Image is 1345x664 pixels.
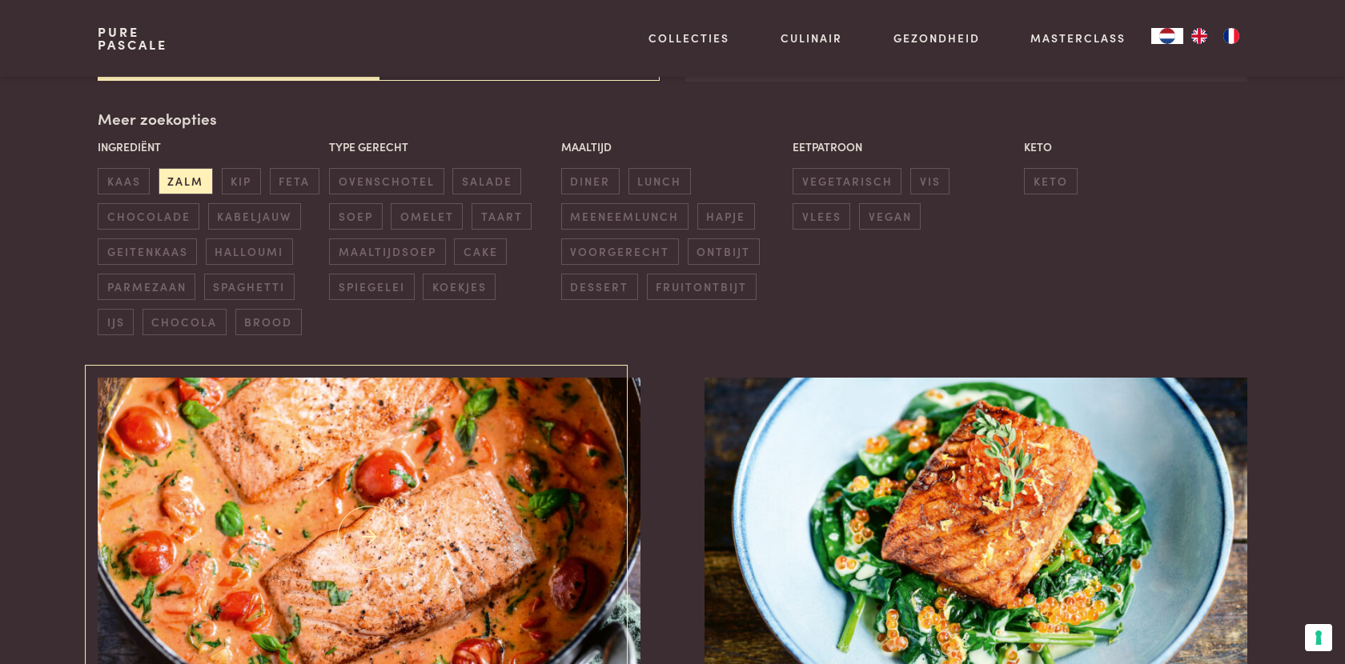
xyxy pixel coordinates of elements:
[561,203,689,230] span: meeneemlunch
[648,30,729,46] a: Collecties
[561,274,638,300] span: dessert
[222,168,261,194] span: kip
[391,203,463,230] span: omelet
[781,30,842,46] a: Culinair
[1305,624,1332,651] button: Uw voorkeuren voor toestemming voor trackingtechnologieën
[561,238,679,265] span: voorgerecht
[329,203,382,230] span: soep
[793,138,1016,155] p: Eetpatroon
[910,168,950,194] span: vis
[859,203,921,230] span: vegan
[143,309,227,335] span: chocola
[329,274,414,300] span: spiegelei
[472,203,532,230] span: taart
[329,168,444,194] span: ovenschotel
[454,238,507,265] span: cake
[1215,28,1247,44] a: FR
[628,168,691,194] span: lunch
[208,203,301,230] span: kabeljauw
[98,26,167,51] a: PurePascale
[1151,28,1247,44] aside: Language selected: Nederlands
[1024,138,1247,155] p: Keto
[893,30,980,46] a: Gezondheid
[452,168,521,194] span: salade
[159,168,213,194] span: zalm
[647,274,757,300] span: fruitontbijt
[793,168,901,194] span: vegetarisch
[1183,28,1247,44] ul: Language list
[561,168,620,194] span: diner
[329,138,552,155] p: Type gerecht
[1151,28,1183,44] div: Language
[98,274,195,300] span: parmezaan
[1183,28,1215,44] a: EN
[98,168,150,194] span: kaas
[98,309,134,335] span: ijs
[204,274,295,300] span: spaghetti
[206,238,293,265] span: halloumi
[329,238,445,265] span: maaltijdsoep
[98,238,197,265] span: geitenkaas
[423,274,496,300] span: koekjes
[793,203,850,230] span: vlees
[688,238,760,265] span: ontbijt
[98,138,321,155] p: Ingrediënt
[1151,28,1183,44] a: NL
[98,203,199,230] span: chocolade
[270,168,319,194] span: feta
[561,138,785,155] p: Maaltijd
[1030,30,1126,46] a: Masterclass
[697,203,755,230] span: hapje
[235,309,302,335] span: brood
[1024,168,1077,194] span: keto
